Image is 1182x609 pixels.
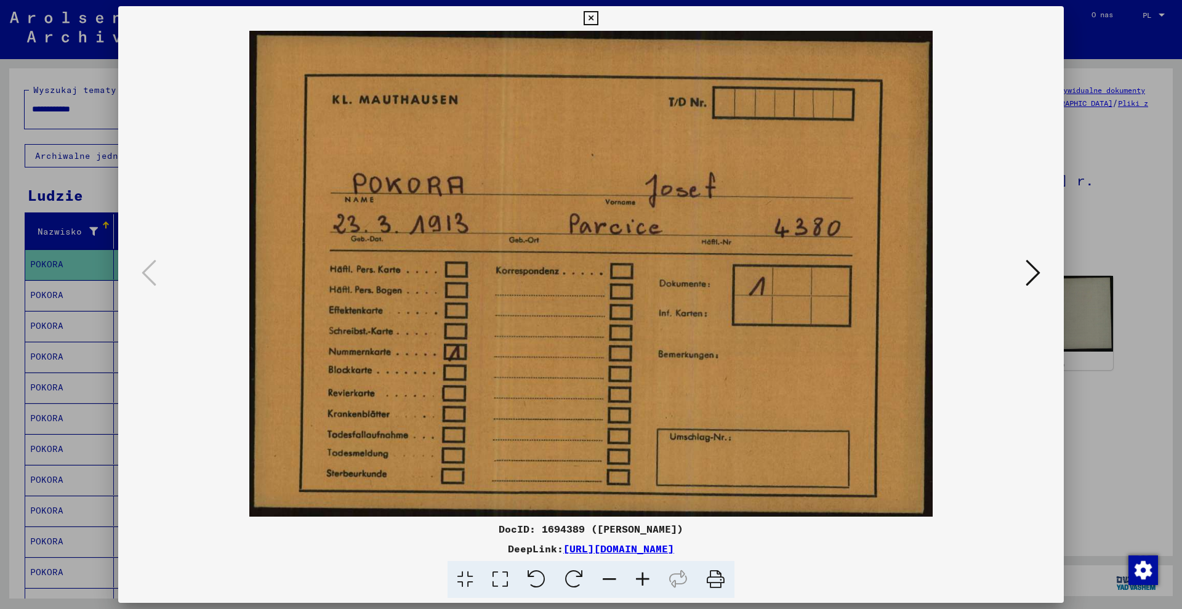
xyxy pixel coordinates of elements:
div: DocID: 1694389 ([PERSON_NAME]) [118,522,1064,536]
div: DeepLink: [118,541,1064,556]
img: Zmiana zgody [1128,555,1158,585]
img: 001.jpg [160,31,1022,517]
div: Zmiana zgody [1128,555,1157,584]
a: [URL][DOMAIN_NAME] [563,542,674,555]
